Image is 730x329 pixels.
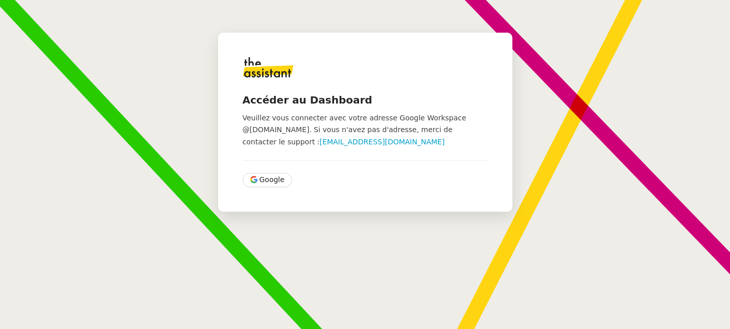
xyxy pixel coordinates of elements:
span: Veuillez vous connecter avec votre adresse Google Workspace @[DOMAIN_NAME]. Si vous n'avez pas d'... [243,114,466,146]
img: logo [243,57,294,78]
h4: Accéder au Dashboard [243,93,488,107]
a: [EMAIL_ADDRESS][DOMAIN_NAME] [320,138,445,146]
button: Google [243,173,292,187]
span: Google [260,174,285,186]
